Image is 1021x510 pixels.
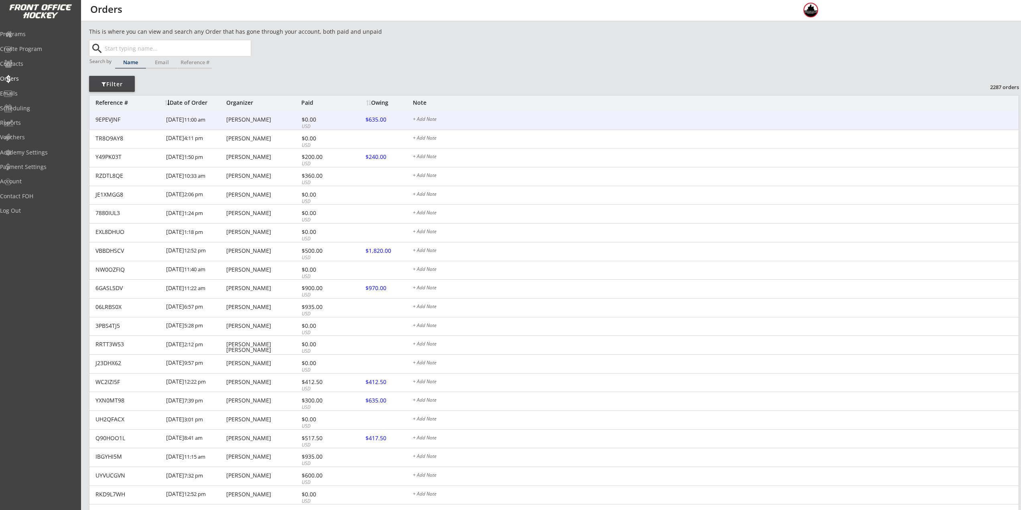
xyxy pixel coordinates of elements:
[166,261,224,279] div: [DATE]
[302,304,345,310] div: $935.00
[365,154,412,160] div: $240.00
[166,355,224,373] div: [DATE]
[166,186,224,204] div: [DATE]
[302,292,345,299] div: USD
[226,267,299,272] div: [PERSON_NAME]
[413,304,1019,311] div: + Add Note
[166,242,224,260] div: [DATE]
[95,398,161,403] div: YXN0MT98
[178,60,212,65] div: Reference #
[89,28,428,36] div: This is where you can view and search any Order that has gone through your account, both paid and...
[302,442,345,449] div: USD
[166,224,224,242] div: [DATE]
[302,423,345,430] div: USD
[184,303,203,310] font: 6:57 pm
[226,341,299,353] div: [PERSON_NAME] [PERSON_NAME]
[302,398,345,403] div: $300.00
[184,416,203,423] font: 3:01 pm
[184,153,203,161] font: 1:50 pm
[365,117,412,122] div: $635.00
[302,348,345,355] div: USD
[226,192,299,197] div: [PERSON_NAME]
[184,434,203,441] font: 8:41 am
[413,417,1019,423] div: + Add Note
[95,492,161,497] div: RKD9L7WH
[302,460,345,467] div: USD
[95,229,161,235] div: EXL8DHUO
[302,198,345,205] div: USD
[95,379,161,385] div: WC2IZI5F
[103,40,251,56] input: Start typing name...
[302,123,345,130] div: USD
[165,100,224,106] div: Date of Order
[226,154,299,160] div: [PERSON_NAME]
[413,379,1019,386] div: + Add Note
[302,379,345,385] div: $412.50
[95,248,161,254] div: VBBDHSCV
[146,60,177,65] div: Email
[184,397,203,404] font: 7:39 pm
[977,83,1019,91] div: 2287 orders
[413,341,1019,348] div: + Add Note
[166,430,224,448] div: [DATE]
[95,435,161,441] div: Q90HOO1L
[184,453,205,460] font: 11:15 am
[184,116,205,123] font: 11:00 am
[166,486,224,504] div: [DATE]
[302,273,345,280] div: USD
[166,111,224,129] div: [DATE]
[184,472,203,479] font: 7:32 pm
[413,229,1019,236] div: + Add Note
[302,492,345,497] div: $0.00
[302,136,345,141] div: $0.00
[302,367,345,374] div: USD
[302,323,345,329] div: $0.00
[413,473,1019,479] div: + Add Note
[413,360,1019,367] div: + Add Note
[166,448,224,466] div: [DATE]
[302,179,345,186] div: USD
[166,374,224,392] div: [DATE]
[184,284,205,292] font: 11:22 am
[302,386,345,392] div: USD
[302,117,345,122] div: $0.00
[413,100,1019,106] div: Note
[226,454,299,459] div: [PERSON_NAME]
[365,398,412,403] div: $635.00
[302,173,345,179] div: $360.00
[413,285,1019,292] div: + Add Note
[302,267,345,272] div: $0.00
[184,341,203,348] font: 2:12 pm
[95,417,161,422] div: UH2QFACX
[226,173,299,179] div: [PERSON_NAME]
[166,205,224,223] div: [DATE]
[90,42,104,55] button: search
[166,467,224,485] div: [DATE]
[95,192,161,197] div: JE1XMGG8
[226,323,299,329] div: [PERSON_NAME]
[95,323,161,329] div: 3PBS4TJ5
[95,341,161,347] div: RRTT3W53
[302,454,345,459] div: $935.00
[365,285,412,291] div: $970.00
[302,329,345,336] div: USD
[301,100,345,106] div: Paid
[226,379,299,385] div: [PERSON_NAME]
[413,398,1019,404] div: + Add Note
[302,217,345,224] div: USD
[95,100,161,106] div: Reference #
[95,210,161,216] div: 7880IUL3
[184,359,203,366] font: 9:57 pm
[226,473,299,478] div: [PERSON_NAME]
[226,136,299,141] div: [PERSON_NAME]
[302,498,345,505] div: USD
[302,248,345,254] div: $500.00
[302,360,345,366] div: $0.00
[166,392,224,410] div: [DATE]
[413,248,1019,254] div: + Add Note
[302,473,345,478] div: $600.00
[184,247,206,254] font: 12:52 pm
[95,154,161,160] div: Y49PK03T
[226,492,299,497] div: [PERSON_NAME]
[302,404,345,411] div: USD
